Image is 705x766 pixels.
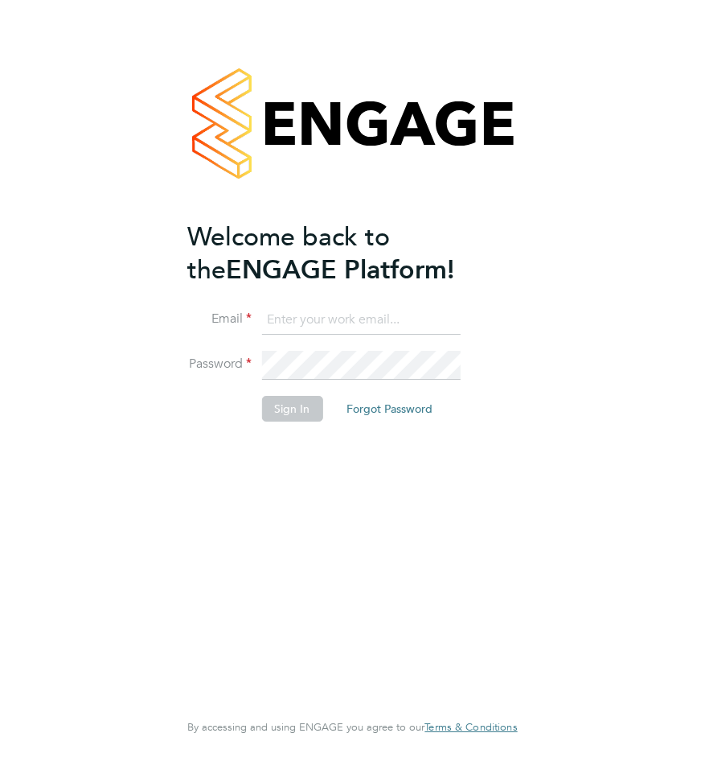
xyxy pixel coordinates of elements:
[261,306,460,335] input: Enter your work email...
[187,356,252,373] label: Password
[334,396,445,422] button: Forgot Password
[424,720,517,734] span: Terms & Conditions
[187,221,390,286] span: Welcome back to the
[187,311,252,327] label: Email
[187,720,517,734] span: By accessing and using ENGAGE you agree to our
[261,396,322,422] button: Sign In
[424,721,517,734] a: Terms & Conditions
[187,220,501,286] h2: ENGAGE Platform!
